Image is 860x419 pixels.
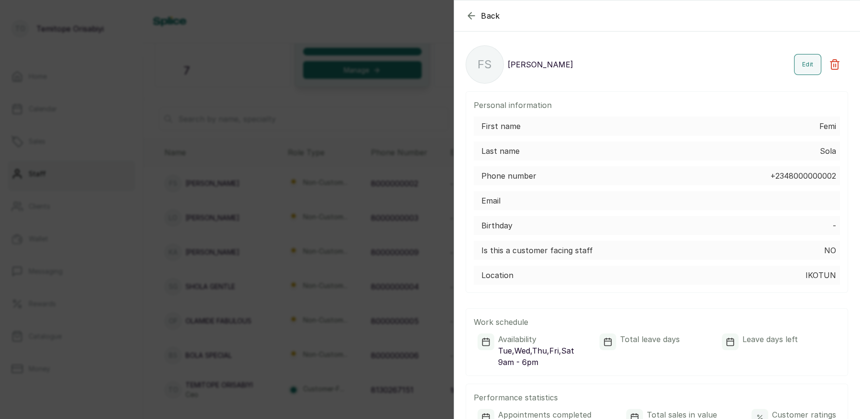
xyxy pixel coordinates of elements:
[820,145,836,157] p: Sola
[742,333,798,345] p: Leave days left
[466,10,500,21] button: Back
[806,269,836,281] p: Ikotun
[498,333,592,345] p: Availability
[481,245,593,256] p: Is this a customer facing staff
[824,245,836,256] p: No
[474,99,840,111] p: Personal information
[620,333,680,345] p: Total leave days
[481,269,513,281] p: Location
[833,220,836,231] p: -
[498,345,592,368] p: Tue,Wed,Thu,Fri,Sat 9am - 6pm
[508,59,573,70] p: [PERSON_NAME]
[481,120,521,132] p: First name
[481,10,500,21] span: Back
[481,170,536,182] p: Phone number
[474,316,840,328] p: Work schedule
[481,220,512,231] p: Birthday
[794,54,821,75] button: Edit
[474,392,840,403] p: Performance statistics
[481,145,520,157] p: Last name
[819,120,836,132] p: Femi
[770,170,836,182] p: +234 8000000002
[478,56,492,73] p: FS
[481,195,501,206] p: Email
